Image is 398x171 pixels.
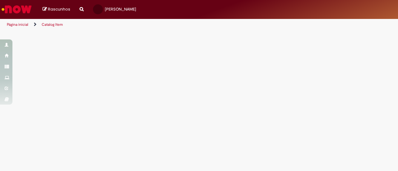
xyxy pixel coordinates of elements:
[5,19,261,30] ul: Trilhas de página
[42,22,63,27] a: Catalog Item
[43,7,70,12] a: Rascunhos
[1,3,33,16] img: ServiceNow
[48,6,70,12] span: Rascunhos
[7,22,28,27] a: Página inicial
[105,7,136,12] span: [PERSON_NAME]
